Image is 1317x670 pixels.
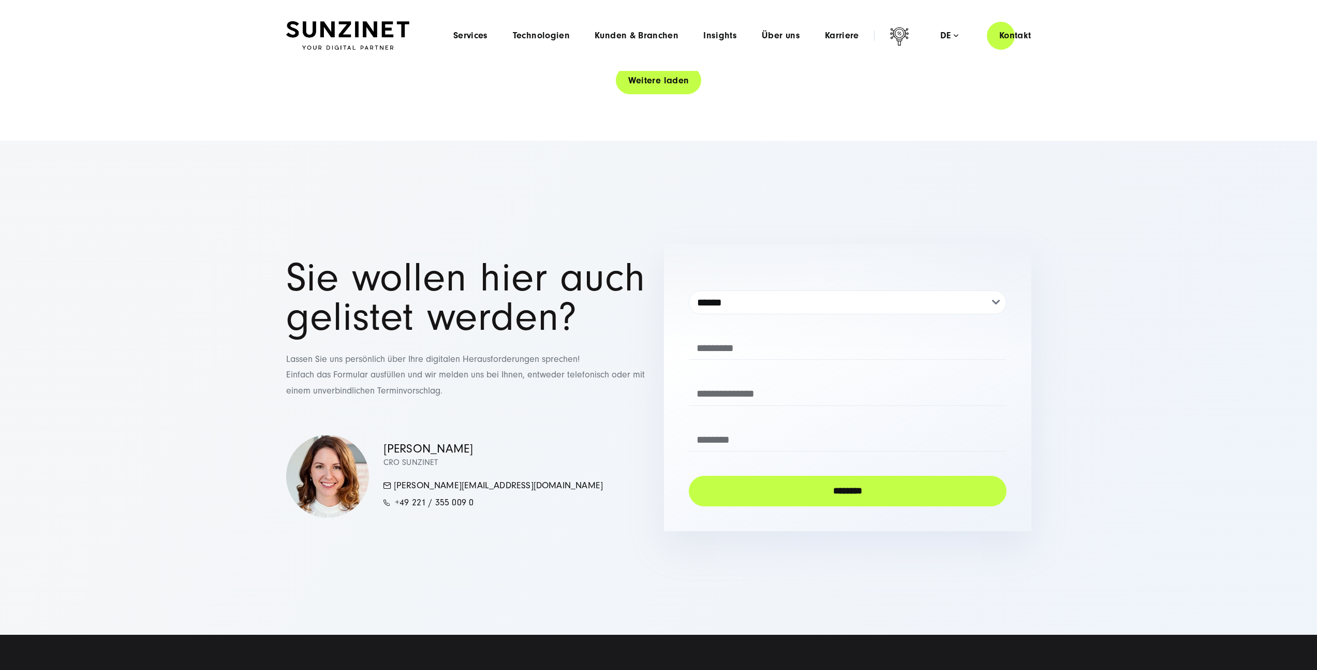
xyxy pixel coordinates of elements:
[286,258,654,337] h1: Sie wollen hier auch gelistet werden?
[703,31,737,41] a: Insights
[286,435,369,518] img: csm_Simona-Mayer-570x570
[616,66,702,95] a: Weitere laden
[940,31,958,41] div: de
[383,480,603,491] a: [PERSON_NAME][EMAIL_ADDRESS][DOMAIN_NAME]
[453,31,488,41] a: Services
[383,497,474,508] a: +49 221 / 355 009 0
[286,21,409,50] img: SUNZINET Full Service Digital Agentur
[762,31,800,41] a: Über uns
[595,31,678,41] a: Kunden & Branchen
[825,31,859,41] a: Karriere
[513,31,570,41] a: Technologien
[286,258,654,399] div: Lassen Sie uns persönlich über Ihre digitalen Herausforderungen sprechen! Einfach das Formular au...
[383,456,603,469] p: CRO SUNZINET
[383,441,603,456] p: [PERSON_NAME]
[987,21,1044,50] a: Kontakt
[395,497,473,508] span: +49 221 / 355 009 0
